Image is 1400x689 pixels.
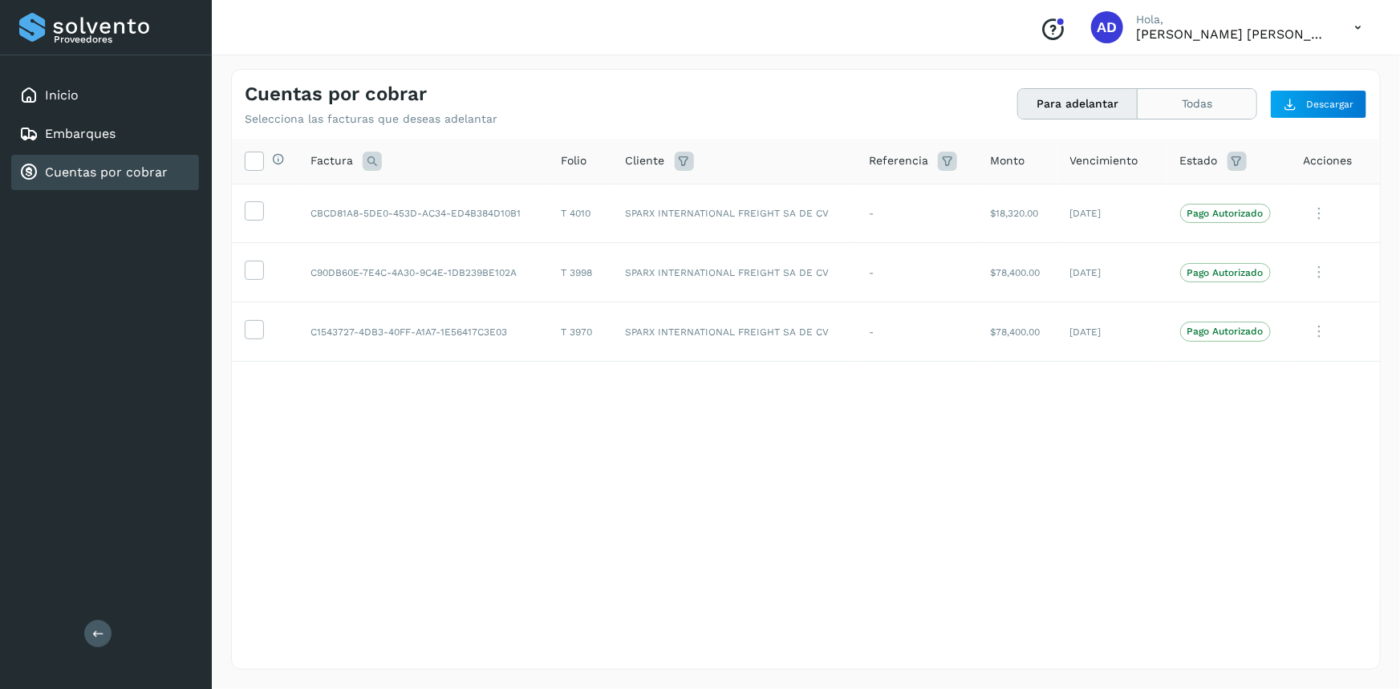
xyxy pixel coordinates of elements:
td: [DATE] [1057,184,1167,243]
td: $78,400.00 [977,302,1057,362]
td: T 3970 [548,302,613,362]
a: Cuentas por cobrar [45,164,168,180]
p: Proveedores [54,34,193,45]
td: - [856,243,977,302]
td: SPARX INTERNATIONAL FREIGHT SA DE CV [613,243,857,302]
button: Para adelantar [1018,89,1138,119]
td: $78,400.00 [977,243,1057,302]
td: CBCD81A8-5DE0-453D-AC34-ED4B384D10B1 [298,184,548,243]
span: Vencimiento [1070,152,1138,169]
td: C90DB60E-7E4C-4A30-9C4E-1DB239BE102A [298,243,548,302]
p: Pago Autorizado [1187,267,1264,278]
div: Inicio [11,78,199,113]
span: Descargar [1306,97,1353,111]
p: ALMA DELIA CASTAÑEDA MERCADO [1136,26,1329,42]
button: Todas [1138,89,1256,119]
span: Factura [310,152,353,169]
td: C1543727-4DB3-40FF-A1A7-1E56417C3E03 [298,302,548,362]
td: [DATE] [1057,243,1167,302]
td: [DATE] [1057,302,1167,362]
td: T 3998 [548,243,613,302]
p: Hola, [1136,13,1329,26]
a: Embarques [45,126,116,141]
p: Selecciona las facturas que deseas adelantar [245,112,497,126]
span: Estado [1180,152,1218,169]
p: Pago Autorizado [1187,326,1264,337]
td: T 4010 [548,184,613,243]
span: Acciones [1304,152,1353,169]
td: SPARX INTERNATIONAL FREIGHT SA DE CV [613,302,857,362]
div: Embarques [11,116,199,152]
a: Inicio [45,87,79,103]
span: Monto [990,152,1025,169]
td: SPARX INTERNATIONAL FREIGHT SA DE CV [613,184,857,243]
span: Cliente [626,152,665,169]
button: Descargar [1270,90,1367,119]
td: - [856,302,977,362]
td: - [856,184,977,243]
p: Pago Autorizado [1187,208,1264,219]
span: Folio [561,152,586,169]
td: $18,320.00 [977,184,1057,243]
span: Referencia [869,152,928,169]
h4: Cuentas por cobrar [245,83,427,106]
div: Cuentas por cobrar [11,155,199,190]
